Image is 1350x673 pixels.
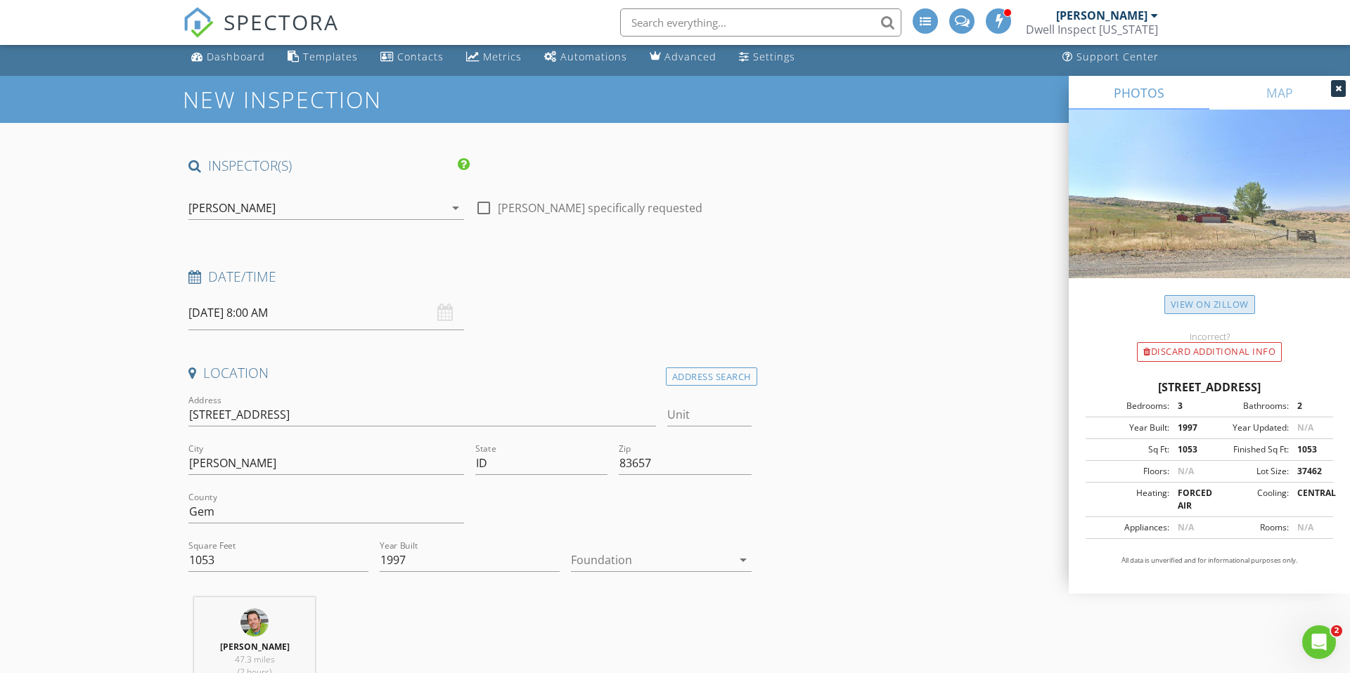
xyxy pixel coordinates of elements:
div: Bedrooms: [1090,400,1169,412]
div: Floors: [1090,465,1169,478]
div: Cooling: [1209,487,1289,512]
i: arrow_drop_down [735,551,752,568]
h4: Date/Time [188,268,752,286]
div: 3 [1169,400,1209,412]
div: Settings [753,50,795,63]
label: [PERSON_NAME] specifically requested [498,201,702,215]
div: Advanced [664,50,716,63]
h1: New Inspection [183,87,494,112]
div: Discard Additional info [1137,342,1282,362]
div: Contacts [397,50,444,63]
a: Metrics [461,44,527,70]
span: N/A [1178,521,1194,533]
input: Select date [188,296,464,330]
span: N/A [1297,521,1313,533]
img: The Best Home Inspection Software - Spectora [183,7,214,38]
a: SPECTORA [183,19,339,48]
div: CENTRAL [1289,487,1329,512]
div: Finished Sq Ft: [1209,443,1289,456]
div: Address Search [666,367,757,386]
a: Advanced [644,44,722,70]
a: Dashboard [186,44,271,70]
div: Metrics [483,50,522,63]
a: Automations (Advanced) [539,44,633,70]
a: Support Center [1057,44,1164,70]
div: Appliances: [1090,521,1169,534]
a: Templates [282,44,364,70]
a: Settings [733,44,801,70]
div: Rooms: [1209,521,1289,534]
div: Heating: [1090,487,1169,512]
h4: INSPECTOR(S) [188,157,470,175]
a: MAP [1209,76,1350,110]
div: 37462 [1289,465,1329,478]
div: Year Built: [1090,422,1169,434]
span: 2 [1331,625,1342,636]
iframe: Intercom live chat [1302,625,1336,659]
div: Support Center [1076,50,1159,63]
a: Contacts [375,44,449,70]
div: Dwell Inspect Idaho [1026,22,1158,37]
div: 1053 [1289,443,1329,456]
div: FORCED AIR [1169,487,1209,512]
a: View on Zillow [1164,295,1255,314]
div: 1053 [1169,443,1209,456]
span: 47.3 miles [235,653,275,665]
div: Dashboard [207,50,265,63]
div: [STREET_ADDRESS] [1086,379,1333,396]
div: Year Updated: [1209,422,1289,434]
input: Search everything... [620,8,901,37]
div: Automations [560,50,627,63]
div: [PERSON_NAME] [188,202,276,214]
div: Lot Size: [1209,465,1289,478]
div: 2 [1289,400,1329,412]
div: Incorrect? [1069,331,1350,342]
a: PHOTOS [1069,76,1209,110]
p: All data is unverified and for informational purposes only. [1086,556,1333,566]
img: kevin_circle.png [240,608,269,636]
span: N/A [1178,465,1194,477]
div: 1997 [1169,422,1209,434]
strong: [PERSON_NAME] [220,641,290,653]
span: SPECTORA [224,7,339,37]
div: Templates [303,50,358,63]
h4: Location [188,364,752,382]
i: arrow_drop_down [447,200,464,216]
span: N/A [1297,422,1313,433]
div: Bathrooms: [1209,400,1289,412]
div: Sq Ft: [1090,443,1169,456]
img: streetview [1069,110,1350,312]
div: [PERSON_NAME] [1056,8,1147,22]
